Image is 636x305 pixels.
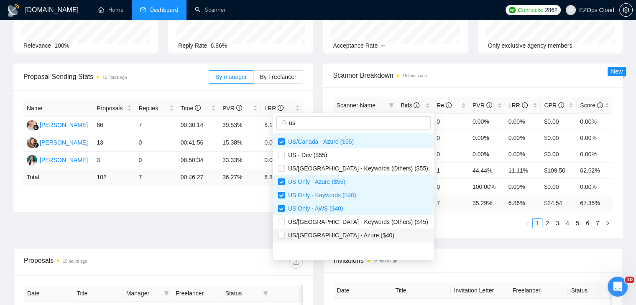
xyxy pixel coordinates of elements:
span: PVR [473,102,492,109]
td: 0.00% [261,134,303,152]
time: 15 hours ago [102,75,127,80]
td: 11.11% [505,162,541,178]
a: TA[PERSON_NAME] [27,156,88,163]
span: By Freelancer [260,74,296,80]
span: download [290,259,302,265]
a: 1 [533,219,542,228]
span: US Only - AWS ($40) [285,205,343,212]
span: info-circle [522,102,528,108]
td: 36.27 % [219,169,261,186]
span: US - Dev ($55) [285,152,327,158]
li: Next Page [603,218,613,228]
li: 7 [593,218,603,228]
td: 0 [135,152,177,169]
span: filter [164,291,169,296]
td: $0.00 [541,146,577,162]
span: info-circle [414,102,419,108]
div: Proposals [24,255,163,269]
span: filter [263,291,268,296]
td: 44.44% [469,162,505,178]
span: filter [387,99,396,112]
span: info-circle [597,102,603,108]
li: Previous Page [522,218,532,228]
td: 100.00% [469,178,505,195]
th: Title [73,285,123,302]
td: $ 24.54 [541,195,577,211]
td: 86 [93,117,135,134]
td: 7 [433,195,469,211]
td: 62.62% [577,162,613,178]
span: user [568,7,574,13]
th: Title [392,282,451,299]
a: 5 [573,219,582,228]
span: Re [437,102,452,109]
td: 3 [93,152,135,169]
span: US/[GEOGRAPHIC_DATA] - Keywords (Others) ($55) [285,165,428,172]
td: $0.00 [541,113,577,130]
td: 0.00% [505,113,541,130]
td: 0.00% [577,178,613,195]
th: Freelancer [172,285,222,302]
td: 7 [135,169,177,186]
span: -- [381,42,385,49]
td: 6.86 % [505,195,541,211]
span: search [281,120,287,126]
a: setting [619,7,633,13]
span: info-circle [446,102,452,108]
span: Acceptance Rate [333,42,378,49]
td: 00:30:14 [177,117,219,134]
td: Total [23,169,93,186]
td: 67.35 % [577,195,613,211]
img: logo [7,4,20,17]
span: left [525,221,530,226]
td: 102 [93,169,135,186]
li: 6 [582,218,593,228]
a: 3 [553,219,562,228]
img: gigradar-bm.png [33,142,39,148]
td: 33.33% [219,152,261,169]
span: New [611,68,623,75]
div: [PERSON_NAME] [40,120,88,130]
td: 0.00% [577,146,613,162]
span: filter [261,287,270,300]
td: 0.00% [469,146,505,162]
span: Reply Rate [178,42,207,49]
li: 1 [532,218,542,228]
img: AJ [27,120,37,130]
span: Proposal Sending Stats [23,71,209,82]
td: $0.00 [541,130,577,146]
th: Invitation Letter [451,282,509,299]
th: Date [24,285,73,302]
li: 3 [552,218,562,228]
span: info-circle [278,105,284,111]
span: filter [389,103,394,108]
a: NK[PERSON_NAME] [27,139,88,145]
span: Scanner Breakdown [333,70,613,81]
li: 4 [562,218,572,228]
a: 2 [543,219,552,228]
a: searchScanner [195,6,226,13]
span: Replies [138,104,167,113]
img: gigradar-bm.png [33,125,39,130]
span: info-circle [558,102,564,108]
span: 2862 [545,5,557,15]
span: right [605,221,610,226]
li: 2 [542,218,552,228]
td: 39.53% [219,117,261,134]
th: Freelancer [509,282,568,299]
td: $0.00 [541,178,577,195]
td: 0.00% [577,113,613,130]
td: 35.29 % [469,195,505,211]
button: download [289,255,303,269]
span: dashboard [140,7,146,13]
li: 5 [572,218,582,228]
td: 0 [433,130,469,146]
th: Replies [135,100,177,117]
th: Name [23,100,93,117]
span: US/Canada - Azure ($55) [285,138,354,145]
span: Manager [126,289,161,298]
td: 0.00% [261,152,303,169]
td: 0.00% [577,130,613,146]
td: 0 [433,146,469,162]
span: 6.86% [211,42,227,49]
